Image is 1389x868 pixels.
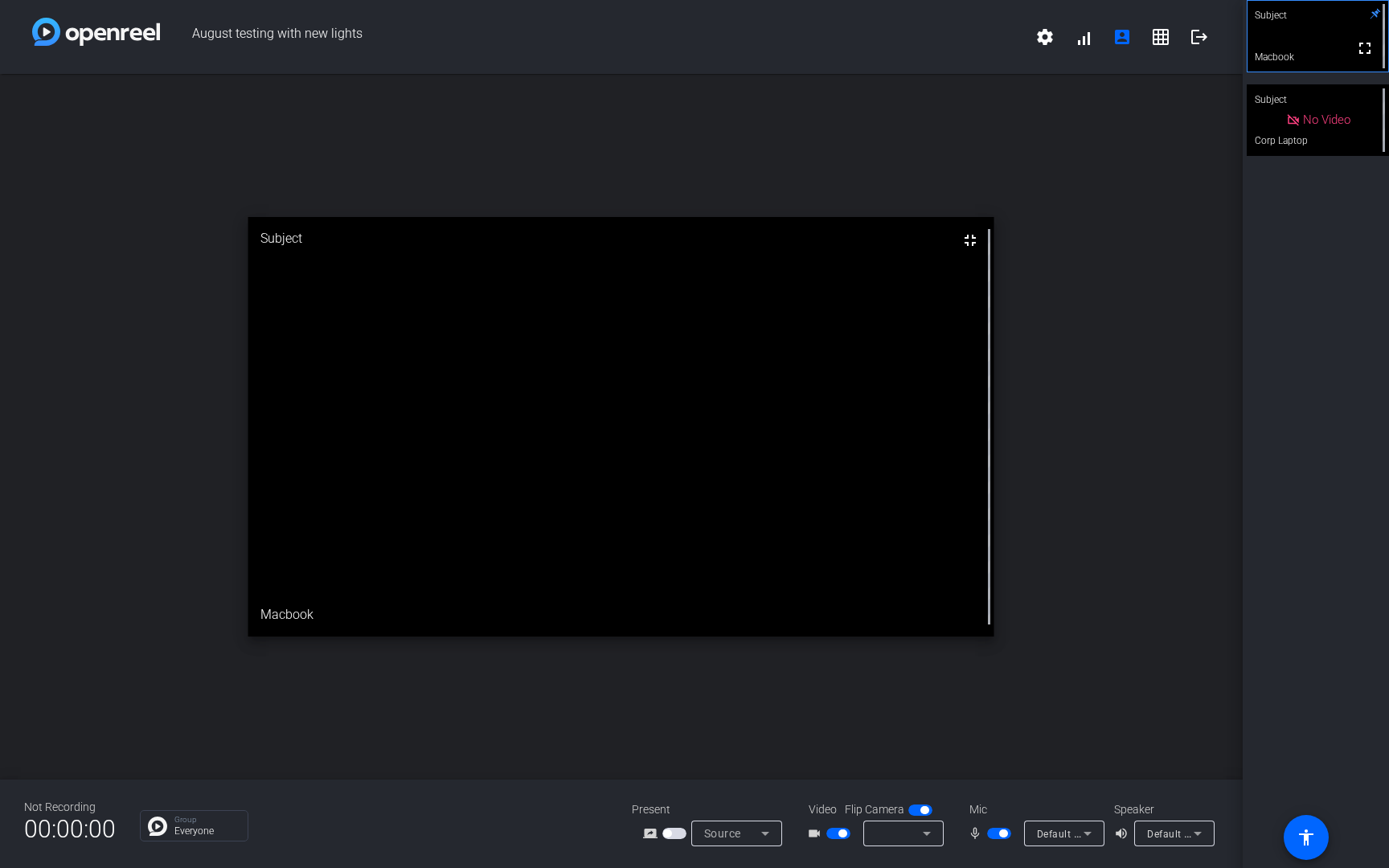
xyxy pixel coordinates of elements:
[160,18,1026,56] span: August testing with new lights
[953,801,1114,818] div: Mic
[968,824,987,843] mat-icon: mic_none
[1114,801,1211,818] div: Speaker
[809,801,837,818] span: Video
[1112,27,1132,47] mat-icon: account_box
[1247,84,1389,115] div: Subject
[24,799,116,816] div: Not Recording
[1303,113,1350,127] span: No Video
[1064,18,1103,56] button: signal_cellular_alt
[1114,824,1133,843] mat-icon: volume_up
[704,827,741,840] span: Source
[174,816,240,824] p: Group
[807,824,826,843] mat-icon: videocam_outline
[1151,27,1170,47] mat-icon: grid_on
[1037,827,1244,840] span: Default - MacBook Pro Microphone (Built-in)
[1147,827,1341,840] span: Default - MacBook Pro Speakers (Built-in)
[1190,27,1209,47] mat-icon: logout
[248,217,994,260] div: Subject
[961,231,980,250] mat-icon: fullscreen_exit
[632,801,793,818] div: Present
[24,809,116,849] span: 00:00:00
[643,824,662,843] mat-icon: screen_share_outline
[148,817,167,836] img: Chat Icon
[32,18,160,46] img: white-gradient.svg
[1035,27,1055,47] mat-icon: settings
[1297,828,1316,847] mat-icon: accessibility
[845,801,904,818] span: Flip Camera
[174,826,240,836] p: Everyone
[1355,39,1375,58] mat-icon: fullscreen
